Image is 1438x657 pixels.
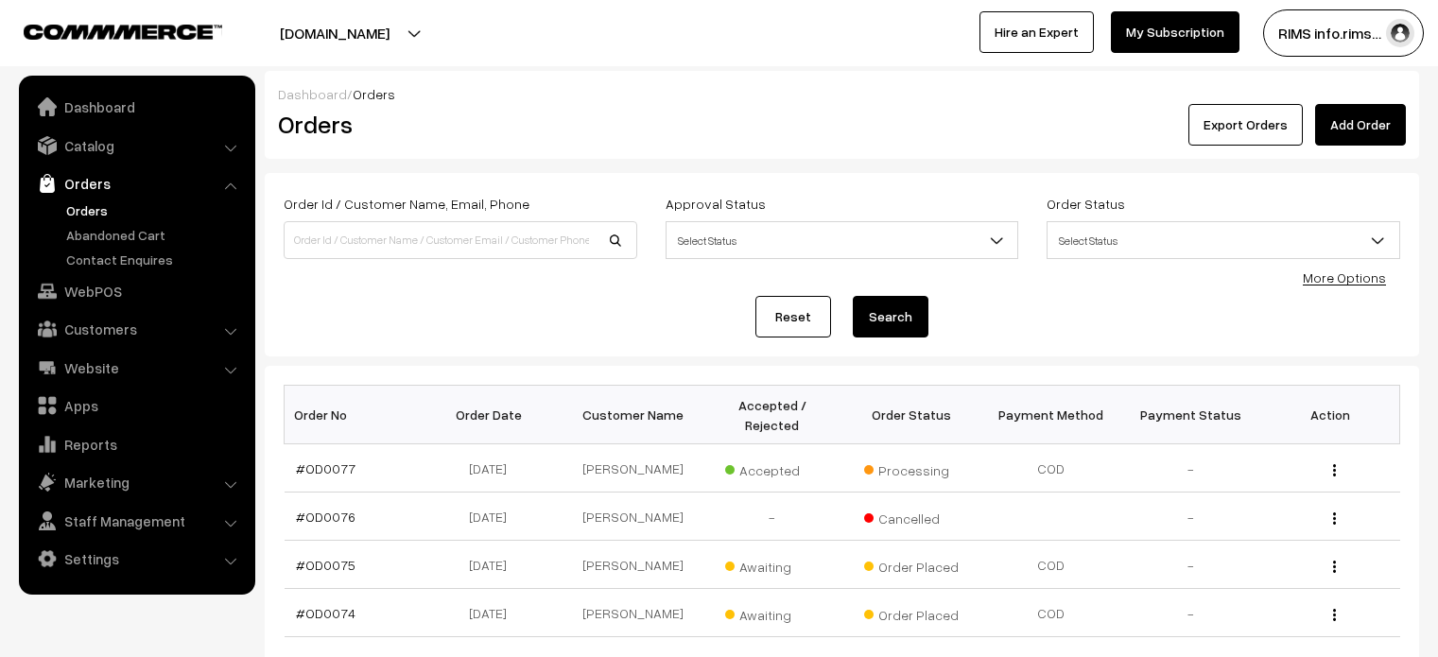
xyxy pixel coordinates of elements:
div: / [278,84,1406,104]
span: Accepted [725,456,820,480]
span: Awaiting [725,600,820,625]
a: #OD0077 [296,460,355,476]
span: Select Status [667,224,1018,257]
a: Catalog [24,129,249,163]
a: Settings [24,542,249,576]
td: [PERSON_NAME] [563,589,703,637]
a: More Options [1303,269,1386,285]
td: COD [981,541,1121,589]
th: Payment Method [981,386,1121,444]
img: COMMMERCE [24,25,222,39]
th: Action [1260,386,1400,444]
a: Marketing [24,465,249,499]
a: My Subscription [1111,11,1239,53]
th: Order No [285,386,424,444]
span: Order Placed [864,600,959,625]
td: COD [981,589,1121,637]
a: Dashboard [24,90,249,124]
img: user [1386,19,1414,47]
a: Abandoned Cart [61,225,249,245]
td: [DATE] [424,589,563,637]
td: [DATE] [424,493,563,541]
th: Order Date [424,386,563,444]
a: Reset [755,296,831,337]
a: Website [24,351,249,385]
a: #OD0074 [296,605,355,621]
h2: Orders [278,110,635,139]
img: Menu [1333,512,1336,525]
th: Payment Status [1121,386,1261,444]
a: Hire an Expert [979,11,1094,53]
a: Dashboard [278,86,347,102]
img: Menu [1333,609,1336,621]
span: Select Status [1048,224,1399,257]
a: Add Order [1315,104,1406,146]
input: Order Id / Customer Name / Customer Email / Customer Phone [284,221,637,259]
a: Apps [24,389,249,423]
button: Search [853,296,928,337]
a: COMMMERCE [24,19,189,42]
td: [DATE] [424,541,563,589]
td: [PERSON_NAME] [563,541,703,589]
label: Order Id / Customer Name, Email, Phone [284,194,529,214]
label: Approval Status [666,194,766,214]
span: Select Status [666,221,1019,259]
span: Select Status [1047,221,1400,259]
a: Orders [24,166,249,200]
a: WebPOS [24,274,249,308]
td: [DATE] [424,444,563,493]
button: RIMS info.rims… [1263,9,1424,57]
a: Reports [24,427,249,461]
th: Customer Name [563,386,703,444]
td: [PERSON_NAME] [563,493,703,541]
span: Awaiting [725,552,820,577]
td: COD [981,444,1121,493]
td: - [702,493,842,541]
label: Order Status [1047,194,1125,214]
a: Contact Enquires [61,250,249,269]
button: [DOMAIN_NAME] [214,9,456,57]
a: #OD0075 [296,557,355,573]
td: - [1121,541,1261,589]
td: - [1121,444,1261,493]
span: Cancelled [864,504,959,528]
td: [PERSON_NAME] [563,444,703,493]
a: Orders [61,200,249,220]
span: Orders [353,86,395,102]
a: #OD0076 [296,509,355,525]
img: Menu [1333,464,1336,476]
th: Order Status [842,386,982,444]
span: Processing [864,456,959,480]
a: Staff Management [24,504,249,538]
span: Order Placed [864,552,959,577]
td: - [1121,493,1261,541]
td: - [1121,589,1261,637]
img: Menu [1333,561,1336,573]
a: Customers [24,312,249,346]
th: Accepted / Rejected [702,386,842,444]
button: Export Orders [1188,104,1303,146]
